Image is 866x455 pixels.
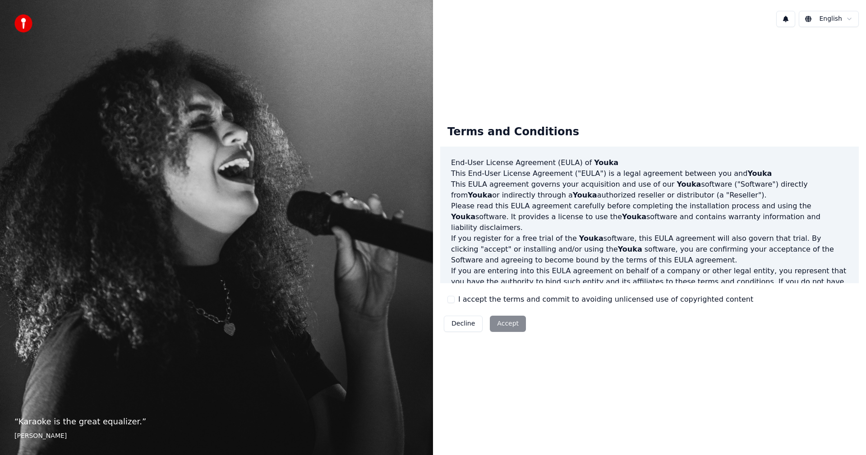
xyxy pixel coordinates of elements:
[14,14,32,32] img: youka
[579,234,603,243] span: Youka
[677,180,701,188] span: Youka
[622,212,646,221] span: Youka
[451,212,475,221] span: Youka
[618,245,642,253] span: Youka
[440,118,586,147] div: Terms and Conditions
[451,201,848,233] p: Please read this EULA agreement carefully before completing the installation process and using th...
[14,432,419,441] footer: [PERSON_NAME]
[451,233,848,266] p: If you register for a free trial of the software, this EULA agreement will also govern that trial...
[451,157,848,168] h3: End-User License Agreement (EULA) of
[468,191,492,199] span: Youka
[458,294,753,305] label: I accept the terms and commit to avoiding unlicensed use of copyrighted content
[451,179,848,201] p: This EULA agreement governs your acquisition and use of our software ("Software") directly from o...
[14,415,419,428] p: “ Karaoke is the great equalizer. ”
[451,266,848,309] p: If you are entering into this EULA agreement on behalf of a company or other legal entity, you re...
[573,191,597,199] span: Youka
[594,158,618,167] span: Youka
[444,316,483,332] button: Decline
[747,169,772,178] span: Youka
[451,168,848,179] p: This End-User License Agreement ("EULA") is a legal agreement between you and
